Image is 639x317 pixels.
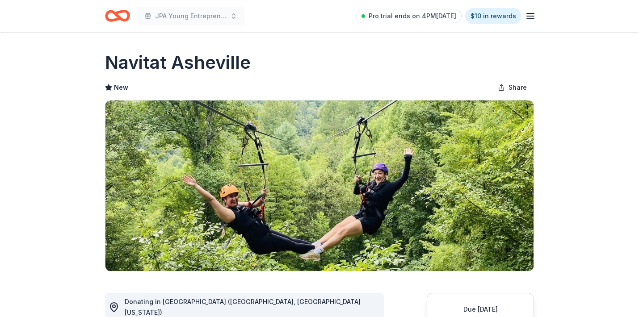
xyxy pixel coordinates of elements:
span: Share [509,82,527,93]
span: Donating in [GEOGRAPHIC_DATA] ([GEOGRAPHIC_DATA], [GEOGRAPHIC_DATA][US_STATE]) [125,298,361,316]
span: JPA Young Entrepreneur’s Christmas Market [155,11,227,21]
button: Share [491,79,534,96]
div: Due [DATE] [438,304,523,315]
a: Pro trial ends on 4PM[DATE] [356,9,462,23]
span: New [114,82,128,93]
img: Image for Navitat Asheville [105,100,534,271]
a: Home [105,5,130,26]
button: JPA Young Entrepreneur’s Christmas Market [137,7,244,25]
span: Pro trial ends on 4PM[DATE] [369,11,456,21]
a: $10 in rewards [465,8,521,24]
h1: Navitat Asheville [105,50,251,75]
